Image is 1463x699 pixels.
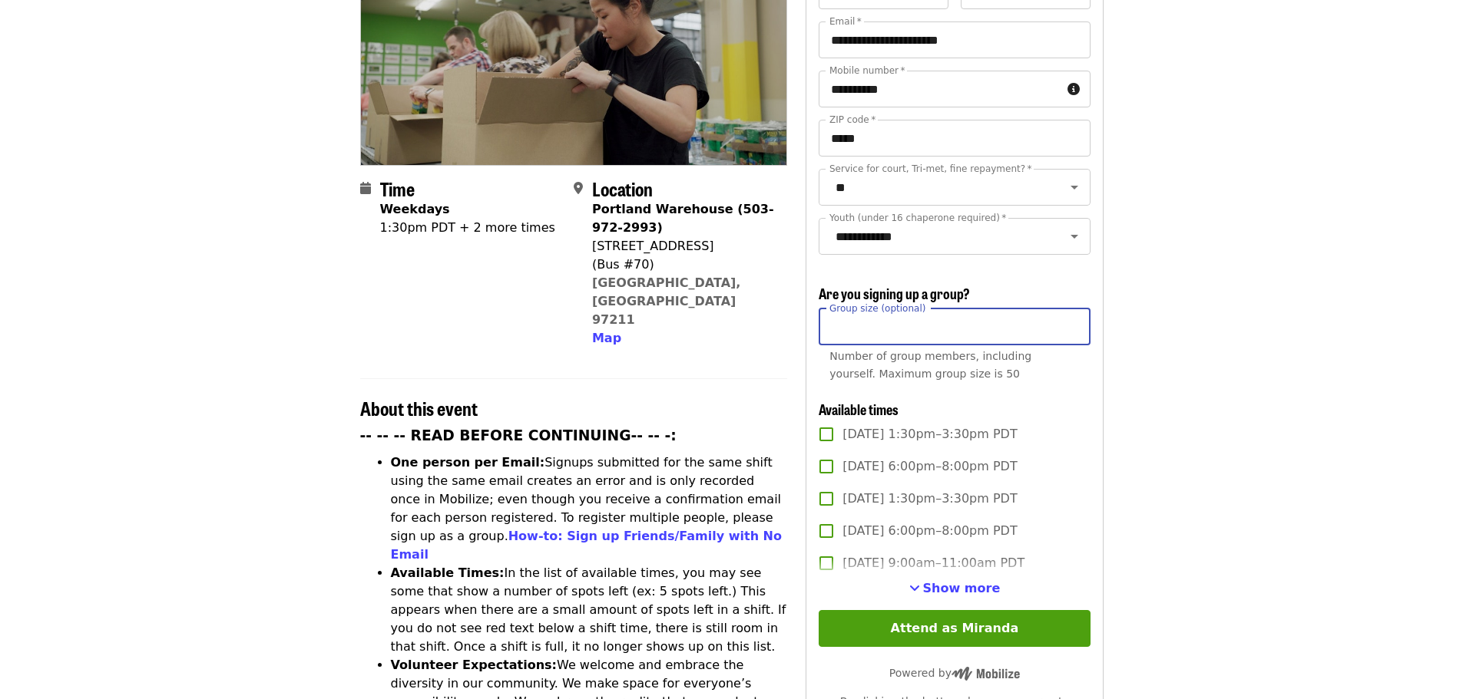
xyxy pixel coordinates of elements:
[952,667,1020,681] img: Powered by Mobilize
[819,399,899,419] span: Available times
[889,667,1020,679] span: Powered by
[819,283,970,303] span: Are you signing up a group?
[829,213,1006,223] label: Youth (under 16 chaperone required)
[391,455,545,470] strong: One person per Email:
[829,350,1031,380] span: Number of group members, including yourself. Maximum group size is 50
[909,579,1001,598] button: See more timeslots
[360,427,677,443] strong: -- -- -- READ BEFORE CONTINUING-- -- -:
[842,490,1017,508] span: [DATE] 1:30pm–3:30pm PDT
[391,658,558,672] strong: Volunteer Expectations:
[391,565,505,580] strong: Available Times:
[380,202,450,216] strong: Weekdays
[380,175,415,202] span: Time
[819,120,1090,157] input: ZIP code
[829,66,905,75] label: Mobile number
[829,164,1032,173] label: Service for court, Tri-met, fine repayment?
[592,237,775,256] div: [STREET_ADDRESS]
[923,581,1001,595] span: Show more
[1064,226,1085,247] button: Open
[592,256,775,274] div: (Bus #70)
[592,202,774,235] strong: Portland Warehouse (503-972-2993)
[842,425,1017,443] span: [DATE] 1:30pm–3:30pm PDT
[829,302,925,313] span: Group size (optional)
[819,71,1061,107] input: Mobile number
[360,394,478,421] span: About this event
[360,181,371,196] i: calendar icon
[592,275,741,327] a: [GEOGRAPHIC_DATA], [GEOGRAPHIC_DATA] 97211
[592,329,621,348] button: Map
[592,175,653,202] span: Location
[391,453,788,564] li: Signups submitted for the same shift using the same email creates an error and is only recorded o...
[574,181,583,196] i: map-marker-alt icon
[1067,82,1080,97] i: circle-info icon
[1064,176,1085,198] button: Open
[819,21,1090,58] input: Email
[819,308,1090,345] input: [object Object]
[829,115,875,124] label: ZIP code
[842,554,1024,572] span: [DATE] 9:00am–11:00am PDT
[380,219,555,237] div: 1:30pm PDT + 2 more times
[842,457,1017,476] span: [DATE] 6:00pm–8:00pm PDT
[829,17,862,26] label: Email
[819,610,1090,647] button: Attend as Miranda
[842,522,1017,540] span: [DATE] 6:00pm–8:00pm PDT
[592,331,621,345] span: Map
[391,564,788,656] li: In the list of available times, you may see some that show a number of spots left (ex: 5 spots le...
[391,529,783,562] a: How-to: Sign up Friends/Family with No Email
